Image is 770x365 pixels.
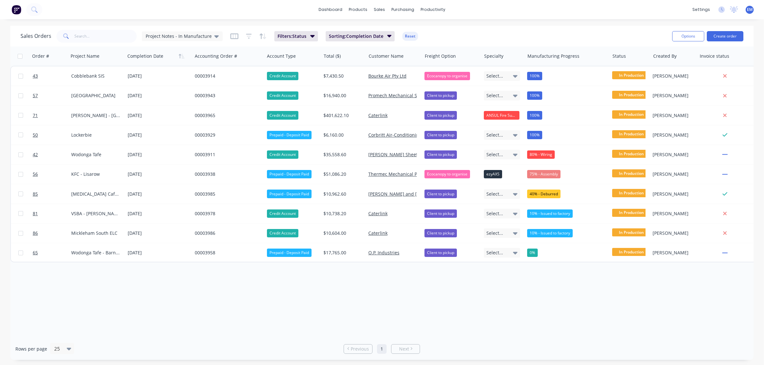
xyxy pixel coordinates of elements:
[612,71,651,79] span: In Production
[653,191,692,197] div: [PERSON_NAME]
[368,171,432,177] a: Thermec Mechanical Pty. Ltd.
[323,92,361,99] div: $16,940.00
[278,33,306,39] span: Filters: Status
[653,210,692,217] div: [PERSON_NAME]
[527,249,538,257] div: 0%
[486,73,503,79] span: Select...
[484,170,502,178] div: ezyAXS
[707,31,743,41] button: Create order
[128,131,190,139] div: [DATE]
[369,53,404,59] div: Customer Name
[341,344,423,354] ul: Pagination
[267,53,296,59] div: Account Type
[127,53,163,59] div: Completion Date
[146,33,212,39] span: Project Notes - In Manufacture
[527,131,542,139] div: 100%
[315,5,346,14] a: dashboard
[71,230,120,236] div: Mickleham South ELC
[368,210,388,216] a: Caterlink
[486,191,503,197] span: Select...
[195,210,259,217] div: 00003978
[71,250,120,256] div: Wodonga Tafe - Barnawartha
[195,132,259,138] div: 00003929
[33,191,38,197] span: 85
[424,111,457,119] div: Client to pickup
[368,151,432,157] a: [PERSON_NAME] Sheetmetals
[527,53,579,59] div: Manufacturing Progress
[368,250,399,256] a: O.P. Industries
[351,346,369,352] span: Previous
[424,150,457,159] div: Client to pickup
[323,132,361,138] div: $6,160.00
[267,249,312,257] div: Prepaid - Deposit Paid
[323,73,361,79] div: $7,430.50
[33,66,71,86] a: 43
[527,190,560,198] div: 40% - Deburred
[424,91,457,100] div: Client to pickup
[267,131,312,139] div: Prepaid - Deposit Paid
[267,229,298,237] div: Credit Account
[486,92,503,99] span: Select...
[33,224,71,243] a: 86
[612,189,651,197] span: In Production
[368,191,485,197] a: [PERSON_NAME] and [PERSON_NAME] Contracting P.L.
[33,125,71,145] a: 50
[128,111,190,119] div: [DATE]
[71,112,120,119] div: [PERSON_NAME] - [GEOGRAPHIC_DATA]
[323,151,361,158] div: $35,558.60
[128,92,190,100] div: [DATE]
[33,86,71,105] a: 57
[527,209,573,218] div: 10% - Issued to factory
[274,31,318,41] button: Filters:Status
[388,5,417,14] div: purchasing
[21,33,51,39] h1: Sales Orders
[33,106,71,125] a: 71
[424,72,470,80] div: Ecocanopy to organise
[368,92,432,98] a: Promech Mechanical Services
[323,250,361,256] div: $17,765.00
[323,210,361,217] div: $10,738.20
[700,53,729,59] div: Invoice status
[368,112,388,118] a: Caterlink
[484,111,520,119] div: ANSUL Fire Suppression
[368,132,437,138] a: Corbritt Air-Conditioning Pty Ltd
[424,190,457,198] div: Client to pickup
[329,33,383,39] span: Sorting: Completion Date
[653,132,692,138] div: [PERSON_NAME]
[33,250,38,256] span: 65
[195,151,259,158] div: 00003911
[33,145,71,164] a: 42
[323,171,361,177] div: $51,086.20
[402,32,418,41] button: Reset
[486,230,503,236] span: Select...
[653,250,692,256] div: [PERSON_NAME]
[33,165,71,184] a: 56
[424,209,457,218] div: Client to pickup
[195,53,237,59] div: Accounting Order #
[128,72,190,80] div: [DATE]
[527,72,542,80] div: 100%
[267,190,312,198] div: Prepaid - Deposit Paid
[653,171,692,177] div: [PERSON_NAME]
[424,229,457,237] div: Client to pickup
[12,5,21,14] img: Factory
[195,92,259,99] div: 00003943
[71,132,120,138] div: Lockerbie
[128,229,190,237] div: [DATE]
[689,5,713,14] div: settings
[33,171,38,177] span: 56
[424,170,470,178] div: Ecocanopy to organise
[15,346,47,352] span: Rows per page
[195,112,259,119] div: 00003965
[33,151,38,158] span: 42
[424,249,457,257] div: Client to pickup
[71,171,120,177] div: KFC - Lisarow
[71,151,120,158] div: Wodonga Tafe
[653,73,692,79] div: [PERSON_NAME]
[33,112,38,119] span: 71
[653,151,692,158] div: [PERSON_NAME]
[33,73,38,79] span: 43
[323,230,361,236] div: $10,604.00
[195,73,259,79] div: 00003914
[486,250,503,256] span: Select...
